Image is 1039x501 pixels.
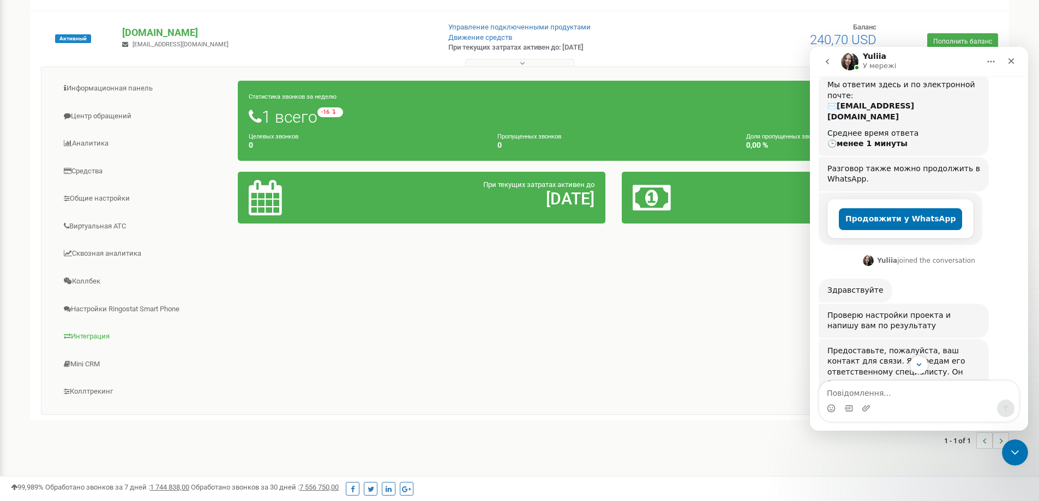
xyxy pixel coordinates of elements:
a: Средства [50,158,238,185]
a: Сквозная аналитика [50,240,238,267]
small: Статистика звонков за неделю [249,93,337,100]
a: Центр обращений [50,103,238,130]
small: Пропущенных звонков [497,133,561,140]
span: Обработано звонков за 7 дней : [45,483,189,491]
h4: 0 [497,141,730,149]
small: Доля пропущенных звонков [746,133,825,140]
span: Обработано звонков за 30 дней : [191,483,339,491]
a: Общие настройки [50,185,238,212]
iframe: Intercom live chat [810,47,1028,431]
u: 7 556 750,00 [299,483,339,491]
a: Настройки Ringostat Smart Phone [50,296,238,323]
span: 240,70 USD [810,32,876,47]
u: 1 744 838,00 [150,483,189,491]
h4: 0,00 % [746,141,978,149]
p: [DOMAIN_NAME] [122,26,430,40]
span: Баланс [853,23,876,31]
a: Mini CRM [50,351,238,378]
h2: [DATE] [369,190,594,208]
a: Коллтрекинг [50,378,238,405]
h4: 0 [249,141,481,149]
a: Управление подключенными продуктами [448,23,591,31]
span: Активный [55,34,91,43]
nav: ... [944,421,1009,460]
a: Информационная панель [50,75,238,102]
iframe: Intercom live chat [1002,439,1028,466]
a: Коллбек [50,268,238,295]
p: При текущих затратах активен до: [DATE] [448,43,675,53]
h2: 240,70 $ [753,190,978,208]
a: Виртуальная АТС [50,213,238,240]
h1: 1 всего [249,107,978,126]
span: При текущих затратах активен до [483,180,594,189]
span: 99,989% [11,483,44,491]
small: -16 [317,107,343,117]
small: Целевых звонков [249,133,298,140]
a: Интеграция [50,323,238,350]
a: Аналитика [50,130,238,157]
span: [EMAIL_ADDRESS][DOMAIN_NAME] [133,41,229,48]
span: 1 - 1 of 1 [944,432,976,449]
a: Пополнить баланс [927,33,998,50]
a: Движение средств [448,33,512,41]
